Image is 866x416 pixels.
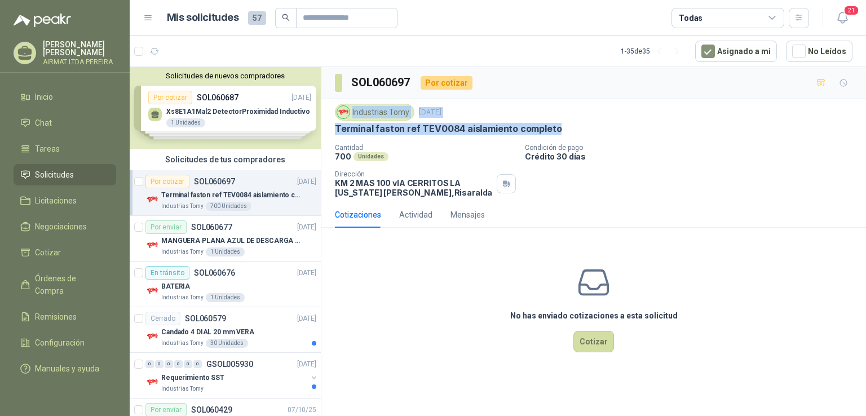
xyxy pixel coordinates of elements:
[191,223,232,231] p: SOL060677
[351,74,412,91] h3: SOL060697
[335,170,492,178] p: Dirección
[335,144,516,152] p: Cantidad
[786,41,852,62] button: No Leídos
[130,216,321,262] a: Por enviarSOL060677[DATE] Company LogoMANGUERA PLANA AZUL DE DESCARGA 60 PSI X 20 METROS CON UNIO...
[130,170,321,216] a: Por cotizarSOL060697[DATE] Company LogoTerminal faston ref TEV0084 aislamiento completoIndustrias...
[297,222,316,233] p: [DATE]
[145,375,159,389] img: Company Logo
[145,266,189,280] div: En tránsito
[35,362,99,375] span: Manuales y ayuda
[194,178,235,185] p: SOL060697
[14,138,116,160] a: Tareas
[191,406,232,414] p: SOL060429
[184,360,192,368] div: 0
[335,209,381,221] div: Cotizaciones
[14,164,116,185] a: Solicitudes
[14,306,116,328] a: Remisiones
[399,209,432,221] div: Actividad
[145,312,180,325] div: Cerrado
[354,152,388,161] div: Unidades
[14,190,116,211] a: Licitaciones
[161,202,204,211] p: Industrias Tomy
[167,10,239,26] h1: Mis solicitudes
[145,284,159,298] img: Company Logo
[165,360,173,368] div: 0
[194,269,235,277] p: SOL060676
[145,360,154,368] div: 0
[145,238,159,252] img: Company Logo
[14,14,71,27] img: Logo peakr
[335,178,492,197] p: KM 2 MAS 100 vIA CERRITOS LA [US_STATE] [PERSON_NAME] , Risaralda
[832,8,852,28] button: 21
[14,242,116,263] a: Cotizar
[419,107,441,118] p: [DATE]
[248,11,266,25] span: 57
[130,262,321,307] a: En tránsitoSOL060676[DATE] Company LogoBATERIAIndustrias Tomy1 Unidades
[35,169,74,181] span: Solicitudes
[155,360,164,368] div: 0
[14,358,116,379] a: Manuales y ayuda
[337,106,350,118] img: Company Logo
[510,309,678,322] h3: No has enviado cotizaciones a esta solicitud
[130,307,321,353] a: CerradoSOL060579[DATE] Company LogoCandado 4 DIAL 20 mm VERAIndustrias Tomy30 Unidades
[145,193,159,206] img: Company Logo
[206,339,248,348] div: 30 Unidades
[134,72,316,80] button: Solicitudes de nuevos compradores
[35,143,60,155] span: Tareas
[335,104,414,121] div: Industrias Tomy
[14,86,116,108] a: Inicio
[206,247,245,256] div: 1 Unidades
[161,236,302,246] p: MANGUERA PLANA AZUL DE DESCARGA 60 PSI X 20 METROS CON UNION DE 6” MAS ABRAZADERAS METALICAS DE 6”
[193,360,202,368] div: 0
[130,67,321,149] div: Solicitudes de nuevos compradoresPor cotizarSOL060687[DATE] Xs8E1A1Mal2 DetectorProximidad Induct...
[145,357,319,393] a: 0 0 0 0 0 0 GSOL005930[DATE] Company LogoRequerimiento SSTIndustrias Tomy
[161,327,254,338] p: Candado 4 DIAL 20 mm VERA
[695,41,777,62] button: Asignado a mi
[297,176,316,187] p: [DATE]
[145,330,159,343] img: Company Logo
[35,91,53,103] span: Inicio
[679,12,702,24] div: Todas
[297,313,316,324] p: [DATE]
[161,281,190,292] p: BATERIA
[35,311,77,323] span: Remisiones
[14,112,116,134] a: Chat
[621,42,686,60] div: 1 - 35 de 35
[206,202,251,211] div: 700 Unidades
[130,149,321,170] div: Solicitudes de tus compradores
[35,337,85,349] span: Configuración
[450,209,485,221] div: Mensajes
[145,175,189,188] div: Por cotizar
[206,360,253,368] p: GSOL005930
[174,360,183,368] div: 0
[335,152,351,161] p: 700
[525,144,861,152] p: Condición de pago
[206,293,245,302] div: 1 Unidades
[297,268,316,278] p: [DATE]
[35,220,87,233] span: Negociaciones
[43,59,116,65] p: AIRMAT LTDA PEREIRA
[35,246,61,259] span: Cotizar
[161,293,204,302] p: Industrias Tomy
[282,14,290,21] span: search
[14,332,116,353] a: Configuración
[35,194,77,207] span: Licitaciones
[421,76,472,90] div: Por cotizar
[573,331,614,352] button: Cotizar
[161,247,204,256] p: Industrias Tomy
[297,359,316,370] p: [DATE]
[35,117,52,129] span: Chat
[43,41,116,56] p: [PERSON_NAME] [PERSON_NAME]
[161,384,204,393] p: Industrias Tomy
[35,272,105,297] span: Órdenes de Compra
[14,268,116,302] a: Órdenes de Compra
[14,216,116,237] a: Negociaciones
[161,190,302,201] p: Terminal faston ref TEV0084 aislamiento completo
[525,152,861,161] p: Crédito 30 días
[161,339,204,348] p: Industrias Tomy
[145,220,187,234] div: Por enviar
[185,315,226,322] p: SOL060579
[288,405,316,415] p: 07/10/25
[335,123,562,135] p: Terminal faston ref TEV0084 aislamiento completo
[161,373,224,383] p: Requerimiento SST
